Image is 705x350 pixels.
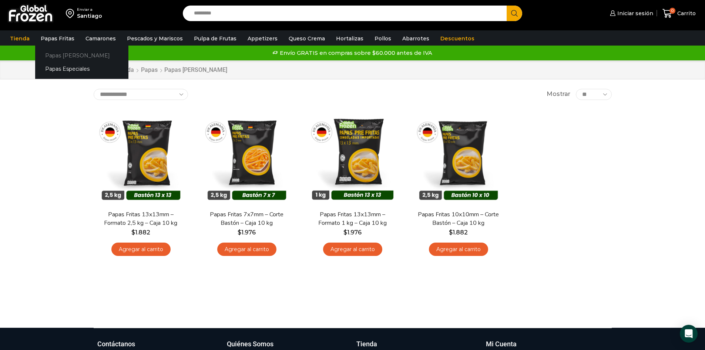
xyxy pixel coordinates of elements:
[449,229,468,236] bdi: 1.882
[37,31,78,46] a: Papas Fritas
[204,210,289,227] a: Papas Fritas 7x7mm – Corte Bastón – Caja 10 kg
[615,10,653,17] span: Iniciar sesión
[371,31,395,46] a: Pollos
[238,229,256,236] bdi: 1.976
[323,243,382,256] a: Agregar al carrito: “Papas Fritas 13x13mm - Formato 1 kg - Caja 10 kg”
[227,339,273,349] h3: Quiénes Somos
[429,243,488,256] a: Agregar al carrito: “Papas Fritas 10x10mm - Corte Bastón - Caja 10 kg”
[343,229,362,236] bdi: 1.976
[66,7,77,20] img: address-field-icon.svg
[141,66,158,74] a: Papas
[98,210,183,227] a: Papas Fritas 13x13mm – Formato 2,5 kg – Caja 10 kg
[486,339,517,349] h3: Mi Cuenta
[507,6,522,21] button: Search button
[35,62,128,76] a: Papas Especiales
[131,229,150,236] bdi: 1.882
[35,49,128,62] a: Papas [PERSON_NAME]
[111,243,171,256] a: Agregar al carrito: “Papas Fritas 13x13mm - Formato 2,5 kg - Caja 10 kg”
[680,325,698,343] div: Open Intercom Messenger
[94,89,188,100] select: Pedido de la tienda
[217,243,276,256] a: Agregar al carrito: “Papas Fritas 7x7mm - Corte Bastón - Caja 10 kg”
[285,31,329,46] a: Queso Crema
[82,31,120,46] a: Camarones
[77,7,102,12] div: Enviar a
[244,31,281,46] a: Appetizers
[449,229,453,236] span: $
[190,31,240,46] a: Pulpa de Frutas
[123,31,187,46] a: Pescados y Mariscos
[332,31,367,46] a: Hortalizas
[356,339,377,349] h3: Tienda
[669,8,675,14] span: 0
[437,31,478,46] a: Descuentos
[661,5,698,22] a: 0 Carrito
[343,229,347,236] span: $
[675,10,696,17] span: Carrito
[77,12,102,20] div: Santiago
[310,210,395,227] a: Papas Fritas 13x13mm – Formato 1 kg – Caja 10 kg
[238,229,241,236] span: $
[608,6,653,21] a: Iniciar sesión
[399,31,433,46] a: Abarrotes
[6,31,33,46] a: Tienda
[416,210,501,227] a: Papas Fritas 10x10mm – Corte Bastón – Caja 10 kg
[131,229,135,236] span: $
[164,66,227,73] h1: Papas [PERSON_NAME]
[97,339,135,349] h3: Contáctanos
[547,90,570,99] span: Mostrar
[94,66,227,74] nav: Breadcrumb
